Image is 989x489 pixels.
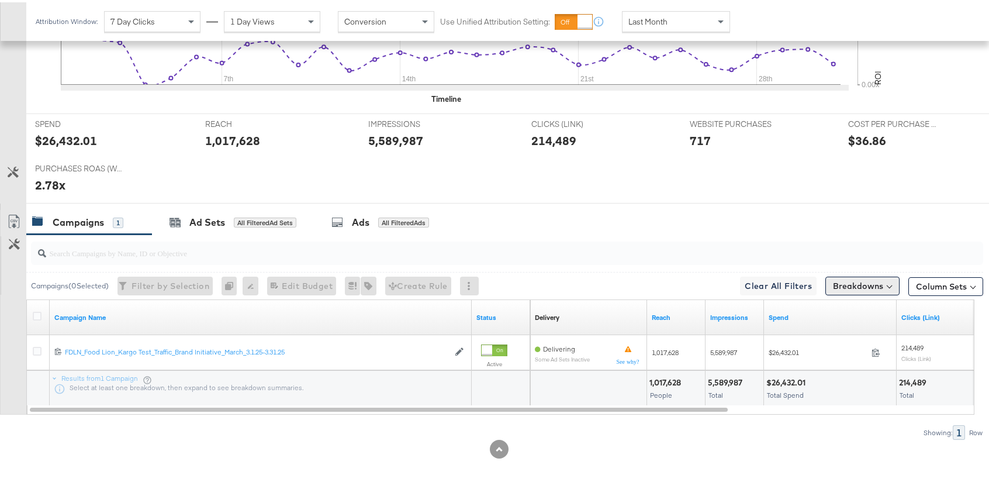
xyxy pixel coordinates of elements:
[535,354,590,360] sub: Some Ad Sets Inactive
[65,345,449,354] div: FDLN_Food Lion_Kargo Test_Traffic_Brand Initiative_March_3.1.25-3.31.25
[953,423,965,438] div: 1
[110,14,155,25] span: 7 Day Clicks
[769,346,867,354] span: $26,432.01
[46,235,897,257] input: Search Campaigns by Name, ID or Objective
[900,388,914,397] span: Total
[368,130,423,147] div: 5,589,987
[652,346,679,354] span: 1,017,628
[848,130,886,147] div: $36.86
[649,375,684,386] div: 1,017,628
[908,275,983,294] button: Column Sets
[766,375,809,386] div: $26,432.01
[35,130,97,147] div: $26,432.01
[65,345,449,355] a: FDLN_Food Lion_Kargo Test_Traffic_Brand Initiative_March_3.1.25-3.31.25
[205,130,260,147] div: 1,017,628
[745,277,812,291] span: Clear All Filters
[205,116,293,128] span: REACH
[35,174,65,191] div: 2.78x
[35,116,123,128] span: SPEND
[650,388,672,397] span: People
[873,68,883,82] text: ROI
[628,14,668,25] span: Last Month
[901,341,924,350] span: 214,489
[378,215,429,226] div: All Filtered Ads
[222,274,243,293] div: 0
[31,278,109,289] div: Campaigns ( 0 Selected)
[531,116,619,128] span: CLICKS (LINK)
[352,213,369,227] div: Ads
[35,161,123,172] span: PURCHASES ROAS (WEBSITE EVENTS)
[899,375,930,386] div: 214,489
[53,213,104,227] div: Campaigns
[54,311,467,320] a: Your campaign name.
[35,15,98,23] div: Attribution Window:
[969,426,983,435] div: Row
[431,91,461,102] div: Timeline
[481,358,507,366] label: Active
[848,116,936,128] span: COST PER PURCHASE (WEBSITE EVENTS)
[531,130,576,147] div: 214,489
[368,116,456,128] span: IMPRESSIONS
[901,353,931,360] sub: Clicks (Link)
[767,388,804,397] span: Total Spend
[230,14,275,25] span: 1 Day Views
[440,14,550,25] label: Use Unified Attribution Setting:
[652,311,701,320] a: The number of people your ad was served to.
[344,14,386,25] span: Conversion
[708,375,746,386] div: 5,589,987
[189,213,225,227] div: Ad Sets
[113,215,123,226] div: 1
[690,130,711,147] div: 717
[740,274,817,293] button: Clear All Filters
[535,311,559,320] a: Reflects the ability of your Ad Campaign to achieve delivery based on ad states, schedule and bud...
[769,311,892,320] a: The total amount spent to date.
[476,311,525,320] a: Shows the current state of your Ad Campaign.
[923,426,953,435] div: Showing:
[710,311,759,320] a: The number of times your ad was served. On mobile apps an ad is counted as served the first time ...
[825,274,900,293] button: Breakdowns
[710,346,737,354] span: 5,589,987
[543,342,575,351] span: Delivering
[535,311,559,320] div: Delivery
[690,116,777,128] span: WEBSITE PURCHASES
[234,215,296,226] div: All Filtered Ad Sets
[708,388,723,397] span: Total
